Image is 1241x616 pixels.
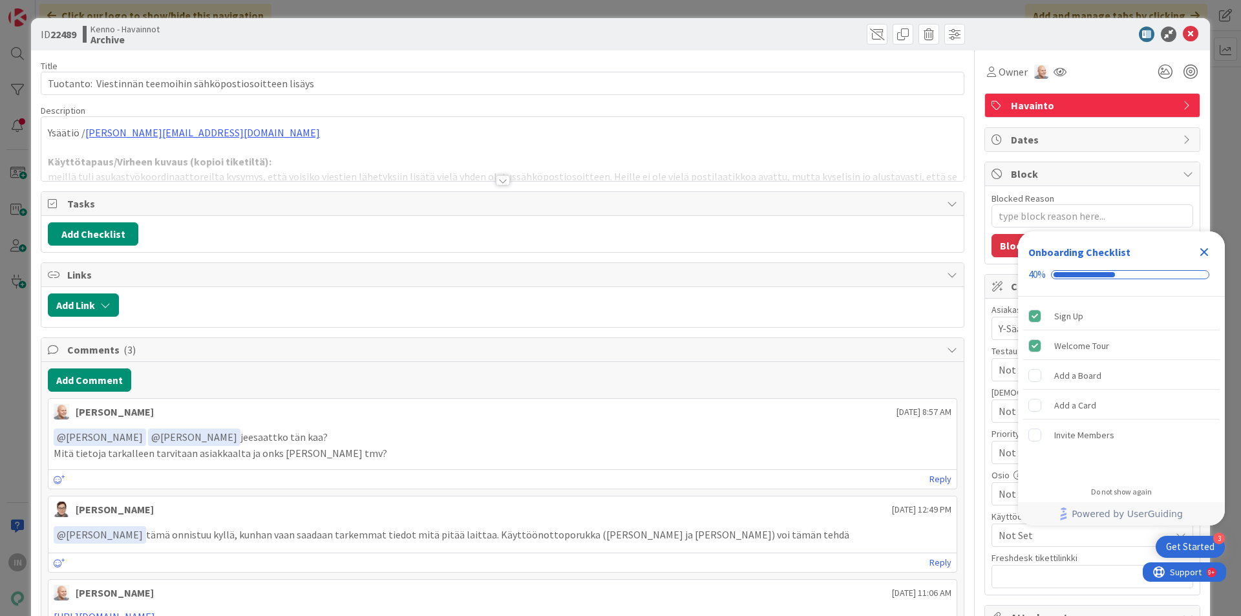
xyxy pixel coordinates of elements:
span: [PERSON_NAME] [151,430,237,443]
span: Comments [67,342,940,357]
span: Not Set [999,362,1171,377]
span: Havainto [1011,98,1176,113]
span: Y-Säätiö [999,321,1171,336]
a: [PERSON_NAME][EMAIL_ADDRESS][DOMAIN_NAME] [85,126,320,139]
div: Open Get Started checklist, remaining modules: 3 [1156,536,1225,558]
span: [DATE] 12:49 PM [892,503,951,516]
div: Priority [992,429,1193,438]
div: [PERSON_NAME] [76,502,154,517]
div: Sign Up [1054,308,1083,324]
span: Dates [1011,132,1176,147]
span: ( 3 ) [123,343,136,356]
span: Links [67,267,940,282]
div: Get Started [1166,540,1214,553]
div: Asiakas [992,305,1193,314]
img: NG [54,404,69,420]
div: Add a Card is incomplete. [1023,391,1220,420]
a: Reply [929,555,951,571]
span: Powered by UserGuiding [1072,506,1183,522]
div: [PERSON_NAME] [76,404,154,420]
label: Blocked Reason [992,193,1054,204]
button: Block [992,234,1035,257]
a: Reply [929,471,951,487]
div: [PERSON_NAME] [76,585,154,600]
span: Tasks [67,196,940,211]
div: Checklist Container [1018,231,1225,526]
div: Add a Board [1054,368,1101,383]
div: Onboarding Checklist [1028,244,1130,260]
img: NG [54,585,69,600]
b: Archive [90,34,160,45]
span: ID [41,27,76,42]
div: Checklist items [1018,297,1225,478]
button: Add Link [48,293,119,317]
span: Not Set [999,527,1171,543]
img: SM [54,502,69,517]
div: Footer [1018,502,1225,526]
div: Invite Members [1054,427,1114,443]
div: Add a Card [1054,398,1096,413]
div: Close Checklist [1194,242,1214,262]
div: Freshdesk tikettilinkki [992,553,1193,562]
span: @ [151,430,160,443]
div: Testaus [992,346,1193,356]
div: 40% [1028,269,1046,281]
span: @ [57,430,66,443]
span: [DATE] 11:06 AM [892,586,951,600]
span: [DATE] 8:57 AM [896,405,951,419]
label: Title [41,60,58,72]
p: jeesaattko tän kaa? [54,429,951,446]
span: Kenno - Havainnot [90,24,160,34]
div: Sign Up is complete. [1023,302,1220,330]
div: Do not show again [1091,487,1152,497]
div: Checklist progress: 40% [1028,269,1214,281]
span: Not Set [999,403,1171,419]
a: Powered by UserGuiding [1024,502,1218,526]
div: [DEMOGRAPHIC_DATA] [992,388,1193,397]
div: Add a Board is incomplete. [1023,361,1220,390]
span: Custom Fields [1011,279,1176,294]
span: Block [1011,166,1176,182]
div: Käyttöönottokriittisyys [992,512,1193,521]
div: Invite Members is incomplete. [1023,421,1220,449]
div: 3 [1213,533,1225,544]
img: NG [1034,65,1048,79]
button: Add Comment [48,368,131,392]
div: 9+ [65,5,72,16]
p: Ysäätiö / [48,125,957,140]
span: Not Set [999,486,1171,502]
span: Description [41,105,85,116]
div: Osio [992,471,1193,480]
div: Welcome Tour is complete. [1023,332,1220,360]
span: [PERSON_NAME] [57,528,143,541]
span: @ [57,528,66,541]
span: Owner [999,64,1028,80]
b: 22489 [50,28,76,41]
div: Welcome Tour [1054,338,1109,354]
p: Mitä tietoja tarkalleen tarvitaan asiakkaalta ja onks [PERSON_NAME] tmv? [54,446,951,461]
input: type card name here... [41,72,964,95]
span: Not Set [999,443,1164,462]
p: tämä onnistuu kyllä, kunhan vaan saadaan tarkemmat tiedot mitä pitää laittaa. Käyttöönottoporukka... [54,526,951,544]
span: [PERSON_NAME] [57,430,143,443]
button: Add Checklist [48,222,138,246]
span: Support [27,2,59,17]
